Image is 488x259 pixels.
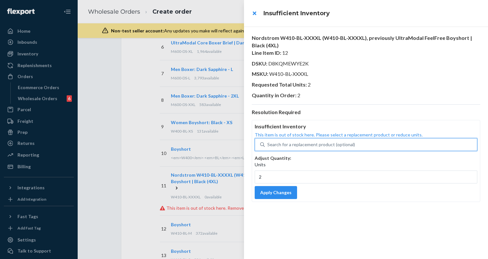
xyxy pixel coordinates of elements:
[297,92,300,98] span: 2
[255,161,266,171] span: Units
[255,186,297,199] button: Apply Changes
[269,71,308,77] span: W410-BL-XXXXL
[248,7,261,20] button: close
[308,81,311,88] span: 2
[282,50,288,56] span: 12
[263,9,330,18] h3: Insufficient Inventory
[252,60,268,66] span: DSKU :
[252,81,308,88] span: Requested Total Units :
[255,171,477,183] input: Units
[252,109,480,116] p: Resolution Required
[252,71,269,77] span: MSKU :
[252,34,480,49] p: Nordstrom W410-BL-XXXXL (W410-BL-XXXXL), previously UltraModal FeelFree Boyshort | Black (4XL)
[252,92,297,98] span: Quantity in Order :
[255,123,477,130] p: Insufficient Inventory
[267,141,355,148] div: Search for a replacement product (optional)
[268,60,309,66] span: D8KQMEWYE2K
[252,50,282,56] span: Line Item ID :
[255,155,477,161] p: Adjust Quantity:
[255,132,477,138] p: This item is out of stock here. Please select a replacement product or reduce units.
